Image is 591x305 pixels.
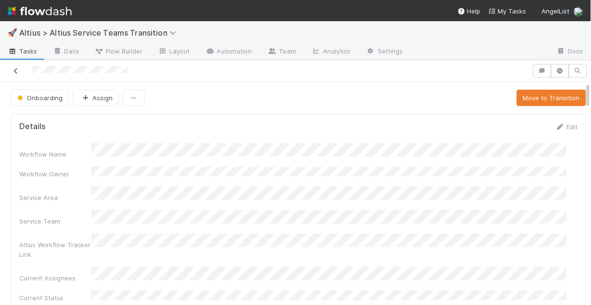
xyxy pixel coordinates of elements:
[574,7,583,16] img: avatar_1c530150-f9f0-4fb8-9f5d-006d570d4582.png
[11,90,69,106] button: Onboarding
[555,123,578,131] a: Edit
[19,216,91,226] div: Service Team
[458,6,481,16] div: Help
[549,44,591,60] a: Docs
[19,149,91,159] div: Workflow Name
[73,90,119,106] button: Assign
[19,169,91,179] div: Workflow Owner
[19,240,91,259] div: Altius Workflow Tracker Link
[542,7,570,15] span: AngelList
[8,3,72,19] img: logo-inverted-e16ddd16eac7371096b0.svg
[150,44,198,60] a: Layout
[19,193,91,202] div: Service Area
[359,44,411,60] a: Settings
[488,6,527,16] a: My Tasks
[8,46,38,56] span: Tasks
[15,94,63,102] span: Onboarding
[87,44,150,60] a: Flow Builder
[19,273,91,283] div: Current Assignees
[8,28,17,37] span: 🚀
[488,7,527,15] span: My Tasks
[198,44,260,60] a: Automation
[19,28,181,38] span: Altius > Altius Service Teams Transition
[517,90,586,106] button: Move to Transition
[19,122,46,132] h5: Details
[304,44,359,60] a: Analytics
[94,46,142,56] span: Flow Builder
[19,293,91,303] div: Current Status
[260,44,304,60] a: Team
[45,44,87,60] a: Data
